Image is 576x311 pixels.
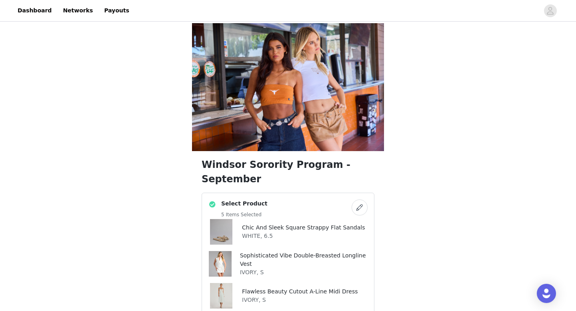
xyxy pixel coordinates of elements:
[202,157,374,186] h1: Windsor Sorority Program - September
[221,199,268,208] h4: Select Product
[210,283,233,309] img: Flawless Beauty Cutout A-Line Midi Dress
[210,219,233,245] img: Chic And Sleek Square Strappy Flat Sandals
[13,2,56,20] a: Dashboard
[242,223,365,232] h4: Chic And Sleek Square Strappy Flat Sandals
[537,284,556,303] div: Open Intercom Messenger
[242,296,358,304] p: IVORY, S
[240,268,368,277] p: IVORY, S
[99,2,134,20] a: Payouts
[58,2,98,20] a: Networks
[209,251,232,277] img: Sophisticated Vibe Double-Breasted Longline Vest
[240,251,368,268] h4: Sophisticated Vibe Double-Breasted Longline Vest
[546,4,554,17] div: avatar
[221,211,268,218] h5: 5 Items Selected
[242,232,365,240] p: WHITE, 6.5
[192,23,384,151] img: campaign image
[242,287,358,296] h4: Flawless Beauty Cutout A-Line Midi Dress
